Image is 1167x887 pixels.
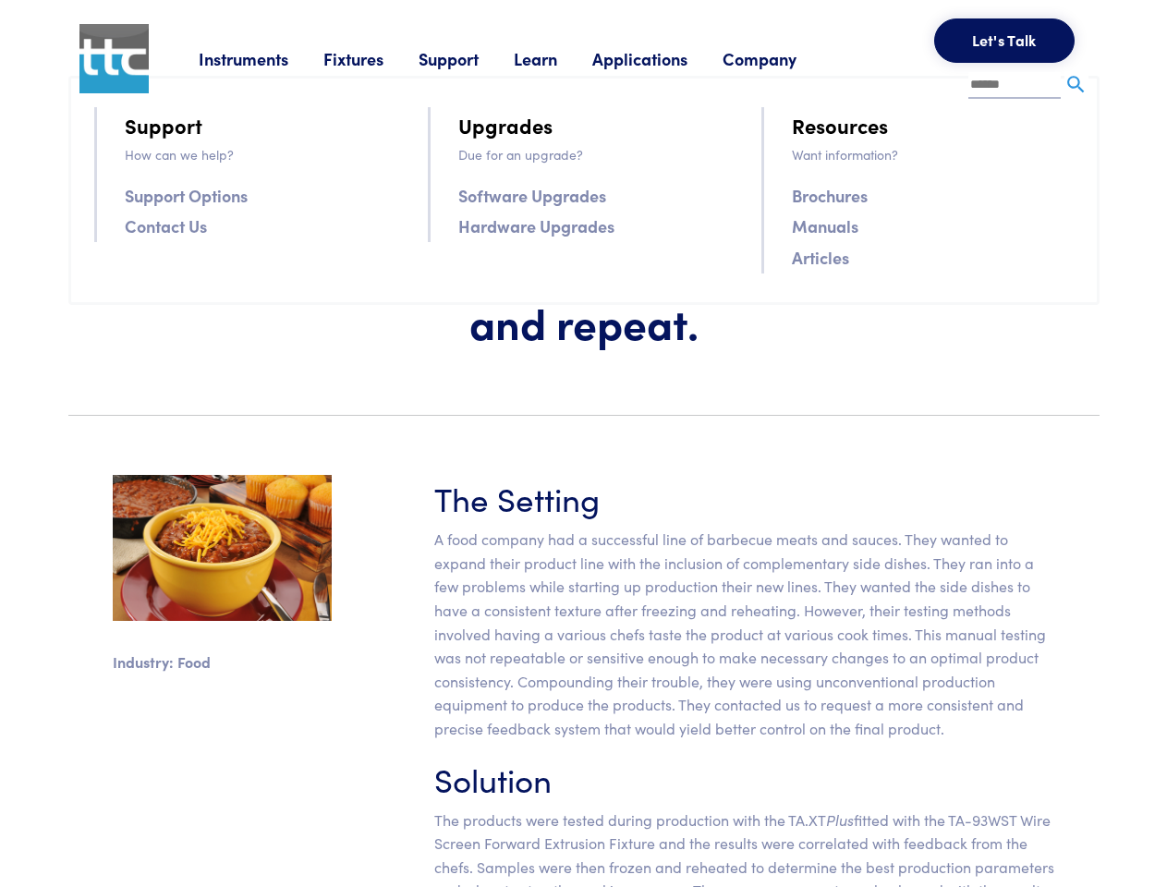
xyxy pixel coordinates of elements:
h1: Freeze, reheat, test, and repeat. [354,242,814,348]
p: A food company had a successful line of barbecue meats and sauces. They wanted to expand their pr... [434,528,1055,740]
a: Resources [792,109,888,141]
a: Company [723,47,832,70]
a: Brochures [792,182,868,209]
em: Plus [826,809,854,830]
a: Fixtures [323,47,419,70]
a: Hardware Upgrades [458,213,614,239]
h3: The Setting [434,475,1055,520]
img: ttc_logo_1x1_v1.0.png [79,24,150,94]
button: Let's Talk [934,18,1075,63]
a: Upgrades [458,109,553,141]
p: Want information? [792,144,1073,164]
a: Articles [792,244,849,271]
a: Manuals [792,213,858,239]
p: How can we help? [125,144,406,164]
p: Due for an upgrade? [458,144,739,164]
a: Contact Us [125,213,207,239]
a: Applications [592,47,723,70]
a: Support Options [125,182,248,209]
a: Learn [514,47,592,70]
a: Instruments [199,47,323,70]
h3: Solution [434,756,1055,801]
a: Support [419,47,514,70]
a: Support [125,109,202,141]
p: Industry: Food [113,650,332,674]
a: Software Upgrades [458,182,606,209]
img: sidedishes.jpg [113,475,332,621]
